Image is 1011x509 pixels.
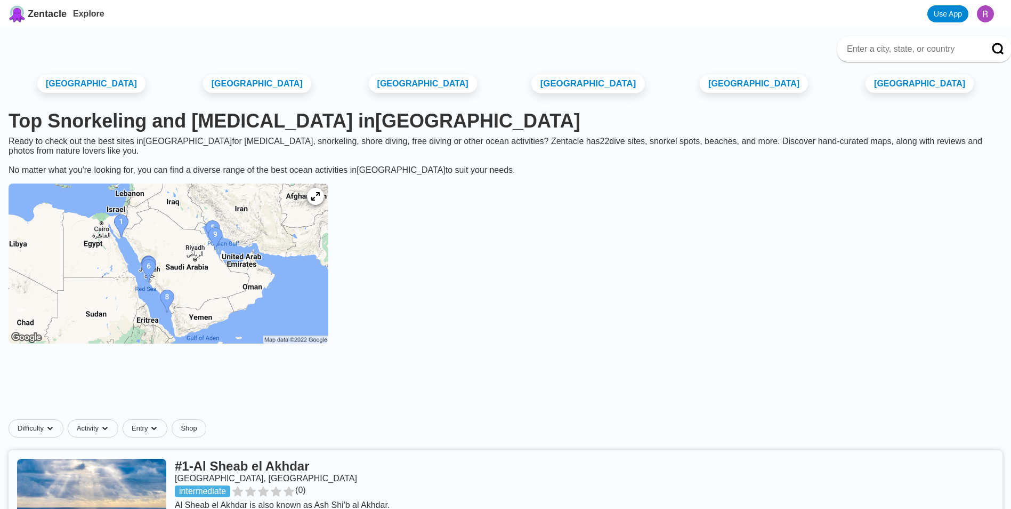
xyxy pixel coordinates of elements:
[73,9,104,18] a: Explore
[9,5,67,22] a: Zentacle logoZentacle
[68,419,123,438] button: Activitydropdown caret
[531,74,645,93] a: [GEOGRAPHIC_DATA]
[46,424,54,433] img: dropdown caret
[369,75,477,93] a: [GEOGRAPHIC_DATA]
[9,419,68,438] button: Difficultydropdown caret
[132,424,148,433] span: Entry
[172,419,206,438] a: Shop
[101,424,109,433] img: dropdown caret
[846,44,977,54] input: Enter a city, state, or country
[9,110,1002,132] h1: Top Snorkeling and [MEDICAL_DATA] in [GEOGRAPHIC_DATA]
[973,1,1002,27] button: Ryan Lobo
[18,424,44,433] span: Difficulty
[28,9,67,20] span: Zentacle
[866,75,974,93] a: [GEOGRAPHIC_DATA]
[9,5,26,22] img: Zentacle logo
[123,419,172,438] button: Entrydropdown caret
[927,5,968,22] a: Use App
[77,424,99,433] span: Activity
[203,75,311,93] a: [GEOGRAPHIC_DATA]
[700,75,808,93] a: [GEOGRAPHIC_DATA]
[977,5,994,22] img: Ryan Lobo
[150,424,158,433] img: dropdown caret
[37,75,145,93] a: [GEOGRAPHIC_DATA]
[9,184,328,344] img: Saudi Arabia dive site map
